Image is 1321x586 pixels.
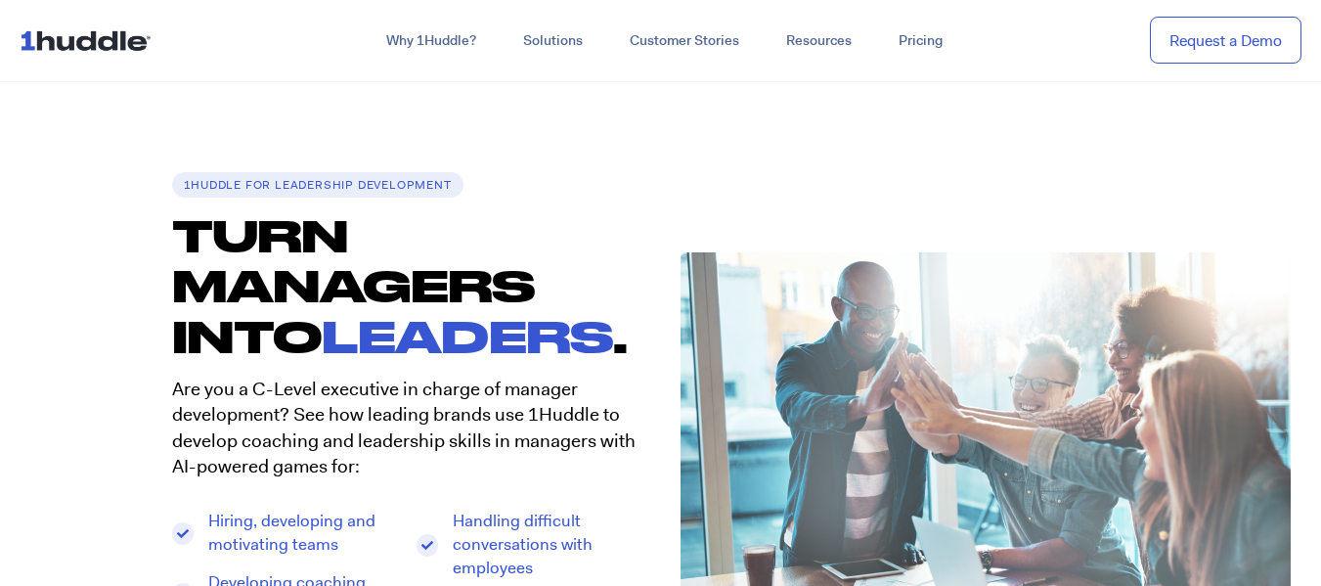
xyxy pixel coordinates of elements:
p: Are you a C-Level executive in charge of manager development? See how leading brands use 1Huddle ... [172,377,641,480]
span: Handling difficult conversations with employees [448,510,641,579]
a: Solutions [500,23,606,59]
h6: 1Huddle for LEADERSHIP DEVELOPMENT [172,172,463,198]
a: Why 1Huddle? [363,23,500,59]
span: Hiring, developing and motivating teams [203,510,397,557]
a: Pricing [875,23,966,59]
a: Customer Stories [606,23,763,59]
h1: TURN MANAGERS INTO . [172,210,661,362]
a: Request a Demo [1150,17,1301,65]
a: Resources [763,23,875,59]
span: LEADERS [322,310,613,361]
img: ... [20,22,159,59]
